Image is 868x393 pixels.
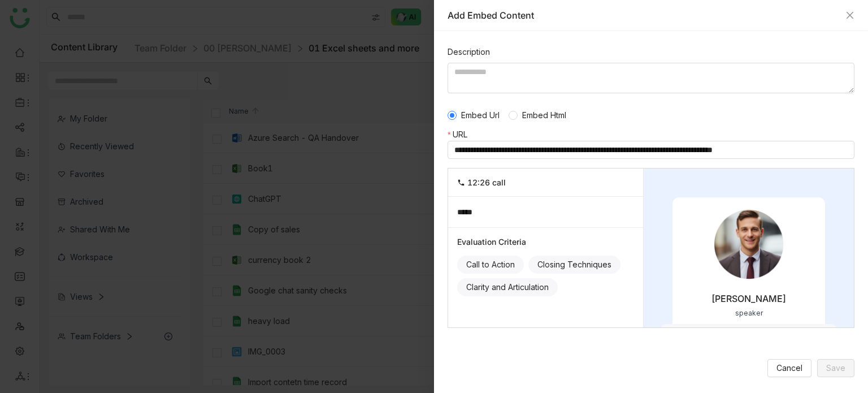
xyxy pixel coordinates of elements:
div: speaker [287,140,315,149]
div: Evaluation Criteria [9,68,186,78]
div: [PERSON_NAME] [263,124,338,136]
span: Cancel [776,362,802,374]
label: Description [448,46,490,58]
span: Embed Html [518,109,571,122]
span: Embed Url [457,109,504,122]
img: male.png [261,36,340,115]
div: Closing Techniques [80,87,172,105]
label: URL [448,128,473,141]
span: 12:26 call [19,9,58,19]
button: Close [845,11,854,20]
div: Call to Action [9,87,76,105]
button: Cancel [767,359,811,377]
div: Add Embed Content [448,9,840,21]
button: Save [817,359,854,377]
div: Clarity and Articulation [9,110,110,128]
